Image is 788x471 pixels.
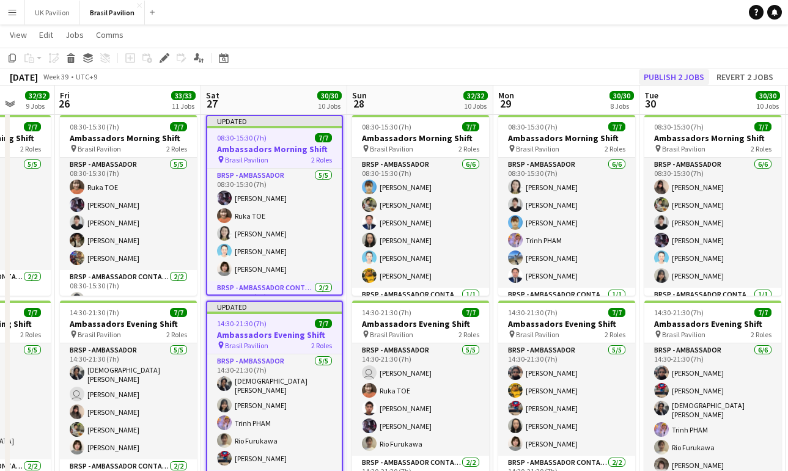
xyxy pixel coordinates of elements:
div: 11 Jobs [172,101,195,111]
div: 10 Jobs [464,101,487,111]
span: 14:30-21:30 (7h) [70,308,119,317]
span: 2 Roles [751,144,771,153]
span: 14:30-21:30 (7h) [654,308,704,317]
app-card-role: BRSP - Ambassador Contact Point1/1 [352,288,489,329]
span: 08:30-15:30 (7h) [654,122,704,131]
app-card-role: BRSP - Ambassador5/514:30-21:30 (7h)[PERSON_NAME][PERSON_NAME][PERSON_NAME][PERSON_NAME][PERSON_N... [498,343,635,456]
app-card-role: BRSP - Ambassador Contact Point2/208:30-15:30 (7h)[PERSON_NAME] [60,270,197,329]
span: Fri [60,90,70,101]
span: 2 Roles [20,144,41,153]
span: 7/7 [462,308,479,317]
span: 7/7 [24,122,41,131]
div: 8 Jobs [610,101,633,111]
span: 08:30-15:30 (7h) [217,133,267,142]
h3: Ambassadors Morning Shift [644,133,781,144]
span: 7/7 [315,319,332,328]
h3: Ambassadors Evening Shift [498,318,635,329]
app-card-role: BRSP - Ambassador Contact Point1/1 [498,288,635,329]
span: 2 Roles [458,144,479,153]
span: Comms [96,29,123,40]
span: 08:30-15:30 (7h) [508,122,558,131]
span: Brasil Pavilion [225,341,268,350]
span: 30 [643,97,658,111]
span: 7/7 [608,122,625,131]
span: 14:30-21:30 (7h) [508,308,558,317]
span: Brasil Pavilion [516,330,559,339]
span: 26 [58,97,70,111]
span: Sat [206,90,219,101]
h3: Ambassadors Morning Shift [60,133,197,144]
span: Brasil Pavilion [78,144,121,153]
h3: Ambassadors Evening Shift [352,318,489,329]
app-job-card: 08:30-15:30 (7h)7/7Ambassadors Morning Shift Brasil Pavilion2 RolesBRSP - Ambassador6/608:30-15:3... [498,115,635,296]
app-job-card: 08:30-15:30 (7h)7/7Ambassadors Morning Shift Brasil Pavilion2 RolesBRSP - Ambassador5/508:30-15:3... [60,115,197,296]
span: 30/30 [317,91,342,100]
span: 30/30 [756,91,780,100]
span: 27 [204,97,219,111]
div: 9 Jobs [26,101,49,111]
app-card-role: BRSP - Ambassador6/608:30-15:30 (7h)[PERSON_NAME][PERSON_NAME][PERSON_NAME][PERSON_NAME][PERSON_N... [352,158,489,288]
app-card-role: BRSP - Ambassador5/508:30-15:30 (7h)Ruka TOE[PERSON_NAME][PERSON_NAME][PERSON_NAME][PERSON_NAME] [60,158,197,270]
h3: Ambassadors Evening Shift [644,318,781,329]
span: 7/7 [754,122,771,131]
app-card-role: BRSP - Ambassador Contact Point1/1 [644,288,781,329]
h3: Ambassadors Evening Shift [60,318,197,329]
span: 7/7 [462,122,479,131]
div: Updated [207,116,342,126]
span: Brasil Pavilion [662,144,705,153]
a: Jobs [61,27,89,43]
span: Sun [352,90,367,101]
span: Brasil Pavilion [225,155,268,164]
app-job-card: Updated08:30-15:30 (7h)7/7Ambassadors Morning Shift Brasil Pavilion2 RolesBRSP - Ambassador5/508:... [206,115,343,296]
span: Week 39 [40,72,71,81]
span: 7/7 [170,308,187,317]
button: Revert 2 jobs [712,69,778,85]
span: 14:30-21:30 (7h) [362,308,411,317]
span: Brasil Pavilion [662,330,705,339]
div: UTC+9 [76,72,97,81]
span: 2 Roles [166,330,187,339]
span: 30/30 [609,91,634,100]
span: 7/7 [608,308,625,317]
span: 7/7 [754,308,771,317]
app-card-role: BRSP - Ambassador5/508:30-15:30 (7h)[PERSON_NAME]Ruka TOE[PERSON_NAME][PERSON_NAME][PERSON_NAME] [207,169,342,281]
h3: Ambassadors Evening Shift [207,329,342,340]
span: 2 Roles [311,341,332,350]
span: 2 Roles [605,144,625,153]
span: 32/32 [463,91,488,100]
span: 14:30-21:30 (7h) [217,319,267,328]
app-card-role: BRSP - Ambassador6/608:30-15:30 (7h)[PERSON_NAME][PERSON_NAME][PERSON_NAME][PERSON_NAME][PERSON_N... [644,158,781,288]
span: 28 [350,97,367,111]
app-card-role: BRSP - Ambassador6/608:30-15:30 (7h)[PERSON_NAME][PERSON_NAME][PERSON_NAME]Trinh PHAM[PERSON_NAME... [498,158,635,288]
a: Comms [91,27,128,43]
div: 10 Jobs [318,101,341,111]
span: Brasil Pavilion [516,144,559,153]
h3: Ambassadors Morning Shift [207,144,342,155]
app-card-role: BRSP - Ambassador Contact Point2/208:30-15:30 (7h) [207,281,342,340]
span: 29 [496,97,514,111]
span: Brasil Pavilion [370,330,413,339]
span: 7/7 [315,133,332,142]
span: 2 Roles [311,155,332,164]
span: Edit [39,29,53,40]
span: Jobs [65,29,84,40]
span: 33/33 [171,91,196,100]
h3: Ambassadors Morning Shift [498,133,635,144]
span: 2 Roles [458,330,479,339]
span: 08:30-15:30 (7h) [70,122,119,131]
span: Brasil Pavilion [78,330,121,339]
span: 2 Roles [751,330,771,339]
span: 2 Roles [605,330,625,339]
span: Mon [498,90,514,101]
app-card-role: BRSP - Ambassador5/514:30-21:30 (7h)[DEMOGRAPHIC_DATA][PERSON_NAME] [PERSON_NAME][PERSON_NAME][PE... [60,343,197,459]
button: Publish 2 jobs [639,69,709,85]
app-job-card: 08:30-15:30 (7h)7/7Ambassadors Morning Shift Brasil Pavilion2 RolesBRSP - Ambassador6/608:30-15:3... [352,115,489,296]
span: 7/7 [170,122,187,131]
app-job-card: 08:30-15:30 (7h)7/7Ambassadors Morning Shift Brasil Pavilion2 RolesBRSP - Ambassador6/608:30-15:3... [644,115,781,296]
button: UK Pavilion [25,1,80,24]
